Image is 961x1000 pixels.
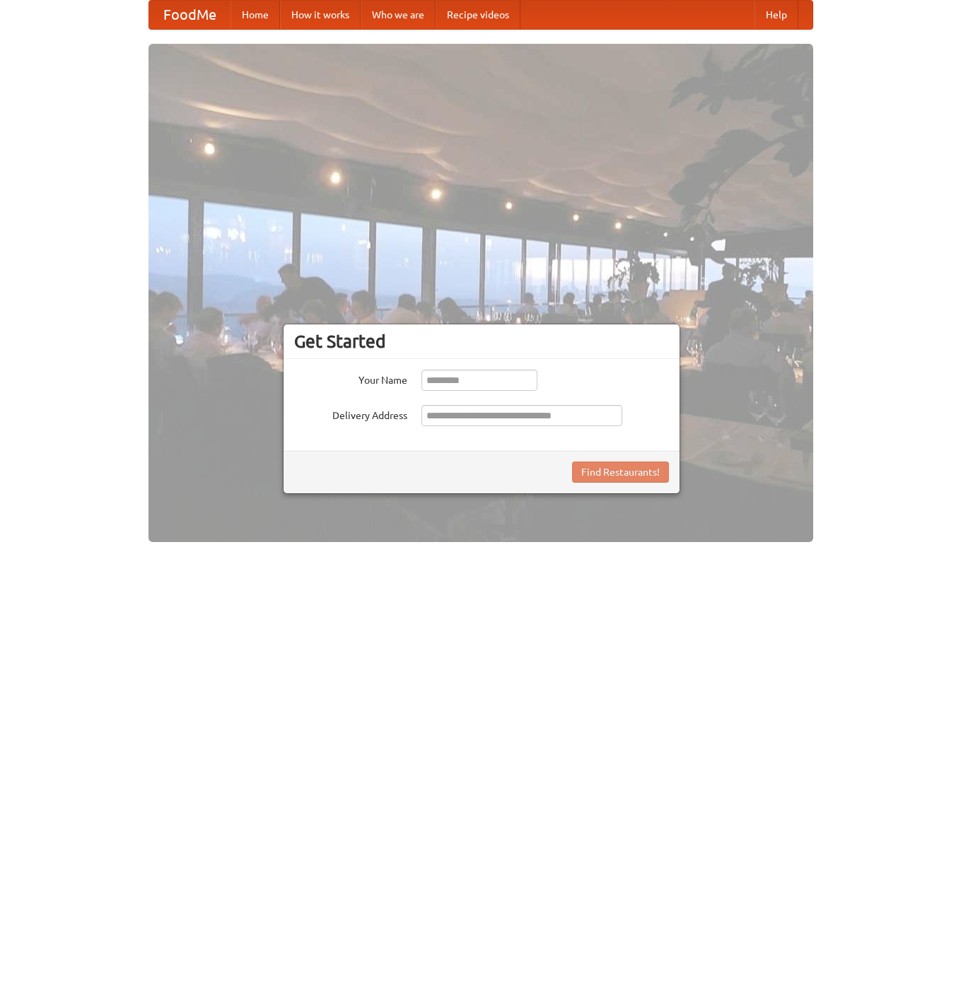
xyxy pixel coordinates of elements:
[294,370,407,387] label: Your Name
[294,331,669,352] h3: Get Started
[149,1,231,29] a: FoodMe
[755,1,798,29] a: Help
[572,461,669,483] button: Find Restaurants!
[280,1,361,29] a: How it works
[294,405,407,423] label: Delivery Address
[361,1,436,29] a: Who we are
[436,1,520,29] a: Recipe videos
[231,1,280,29] a: Home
